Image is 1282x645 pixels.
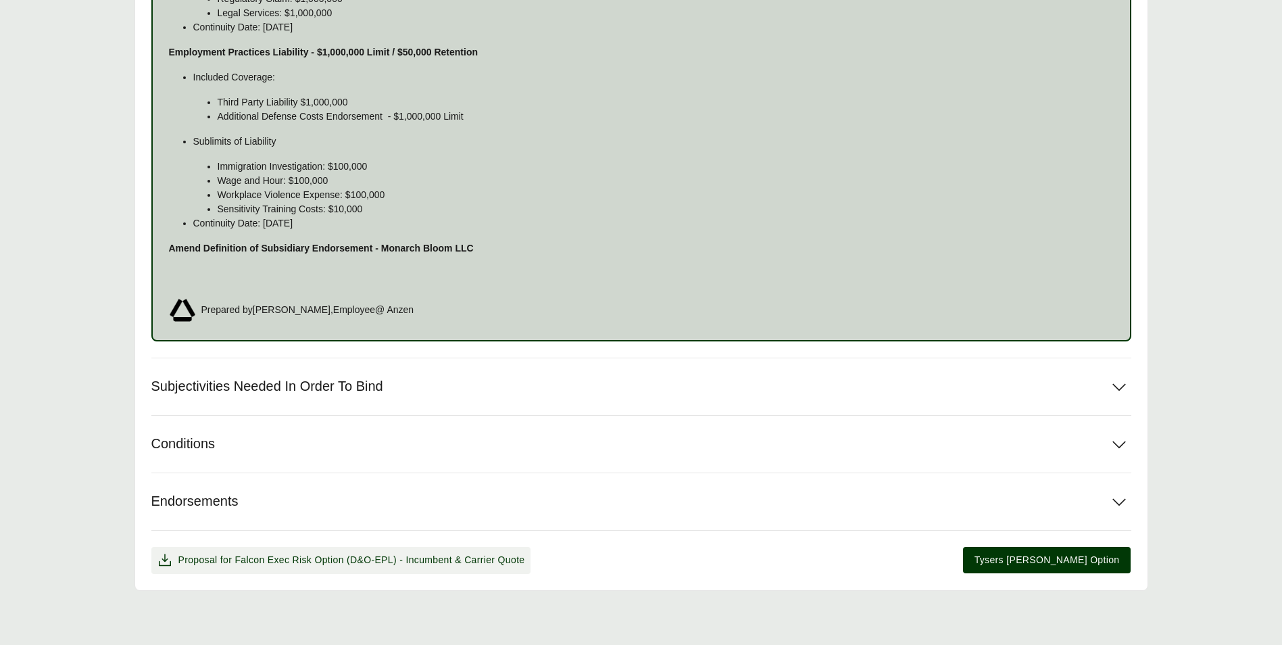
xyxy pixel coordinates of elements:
[178,553,525,567] span: Proposal for
[218,95,1114,110] p: Third Party Liability $1,000,000
[218,202,1114,216] p: Sensitivity Training Costs: $10,000
[193,70,1114,85] p: Included Coverage:
[193,135,1114,149] p: Sublimits of Liability
[218,110,1114,124] p: Additional Defense Costs Endorsement - $1,000,000 Limit
[193,216,1114,231] p: Continuity Date: [DATE]
[151,473,1131,530] button: Endorsements
[151,493,239,510] span: Endorsements
[151,435,216,452] span: Conditions
[169,243,474,254] strong: Amend Definition of Subsidiary Endorsement - Monarch Bloom LLC
[218,188,1114,202] p: Workplace Violence Expense: $100,000
[151,358,1131,415] button: Subjectivities Needed In Order To Bind
[963,547,1131,573] button: Tysers [PERSON_NAME] Option
[201,303,414,317] span: Prepared by [PERSON_NAME] , Employee @ Anzen
[218,6,1114,20] p: Legal Services: $1,000,000
[169,47,478,57] strong: Employment Practices Liability - $1,000,000 Limit / $50,000 Retention
[151,547,531,574] button: Proposal for Falcon Exec Risk Option (D&O-EPL) - Incumbent & Carrier Quote
[151,416,1131,473] button: Conditions
[218,160,1114,174] p: Immigration Investigation: $100,000
[455,554,524,565] span: & Carrier Quote
[151,378,383,395] span: Subjectivities Needed In Order To Bind
[193,20,1114,34] p: Continuity Date: [DATE]
[235,554,452,565] span: Falcon Exec Risk Option (D&O-EPL) - Incumbent
[975,553,1120,567] span: Tysers [PERSON_NAME] Option
[218,174,1114,188] p: Wage and Hour: $100,000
